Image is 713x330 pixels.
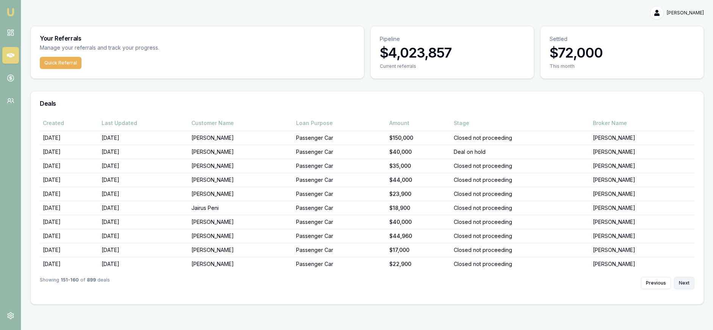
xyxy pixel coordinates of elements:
[40,215,99,229] td: [DATE]
[188,173,293,187] td: [PERSON_NAME]
[40,187,99,201] td: [DATE]
[590,201,694,215] td: [PERSON_NAME]
[451,201,590,215] td: Closed not proceeding
[293,215,386,229] td: Passenger Car
[293,229,386,243] td: Passenger Car
[293,187,386,201] td: Passenger Car
[380,45,525,60] h3: $4,023,857
[454,119,587,127] div: Stage
[40,277,110,289] div: Showing of deals
[389,162,448,170] div: $35,000
[293,173,386,187] td: Passenger Car
[389,232,448,240] div: $44,960
[451,187,590,201] td: Closed not proceeding
[191,119,290,127] div: Customer Name
[40,173,99,187] td: [DATE]
[40,35,355,41] h3: Your Referrals
[293,159,386,173] td: Passenger Car
[389,134,448,142] div: $150,000
[102,119,185,127] div: Last Updated
[188,229,293,243] td: [PERSON_NAME]
[389,260,448,268] div: $22,900
[389,204,448,212] div: $18,900
[380,35,525,43] p: Pipeline
[593,119,691,127] div: Broker Name
[590,229,694,243] td: [PERSON_NAME]
[293,257,386,271] td: Passenger Car
[674,277,694,289] button: Next
[188,243,293,257] td: [PERSON_NAME]
[99,243,188,257] td: [DATE]
[293,131,386,145] td: Passenger Car
[296,119,383,127] div: Loan Purpose
[40,145,99,159] td: [DATE]
[590,145,694,159] td: [PERSON_NAME]
[451,131,590,145] td: Closed not proceeding
[590,131,694,145] td: [PERSON_NAME]
[99,159,188,173] td: [DATE]
[550,35,694,43] p: Settled
[99,257,188,271] td: [DATE]
[188,159,293,173] td: [PERSON_NAME]
[188,131,293,145] td: [PERSON_NAME]
[451,257,590,271] td: Closed not proceeding
[40,201,99,215] td: [DATE]
[188,257,293,271] td: [PERSON_NAME]
[293,243,386,257] td: Passenger Car
[590,215,694,229] td: [PERSON_NAME]
[293,145,386,159] td: Passenger Car
[389,176,448,184] div: $44,000
[451,243,590,257] td: Closed not proceeding
[590,173,694,187] td: [PERSON_NAME]
[40,243,99,257] td: [DATE]
[40,257,99,271] td: [DATE]
[641,277,671,289] button: Previous
[590,159,694,173] td: [PERSON_NAME]
[590,257,694,271] td: [PERSON_NAME]
[667,10,704,16] span: [PERSON_NAME]
[99,187,188,201] td: [DATE]
[40,57,81,69] button: Quick Referral
[188,145,293,159] td: [PERSON_NAME]
[87,277,96,289] strong: 899
[99,201,188,215] td: [DATE]
[40,44,234,52] p: Manage your referrals and track your progress.
[550,45,694,60] h3: $72,000
[389,148,448,156] div: $40,000
[40,229,99,243] td: [DATE]
[590,187,694,201] td: [PERSON_NAME]
[451,159,590,173] td: Closed not proceeding
[550,63,694,69] div: This month
[99,215,188,229] td: [DATE]
[99,173,188,187] td: [DATE]
[188,215,293,229] td: [PERSON_NAME]
[188,201,293,215] td: Jairus Peni
[99,229,188,243] td: [DATE]
[188,187,293,201] td: [PERSON_NAME]
[6,8,15,17] img: emu-icon-u.png
[451,215,590,229] td: Closed not proceeding
[451,173,590,187] td: Closed not proceeding
[40,131,99,145] td: [DATE]
[293,201,386,215] td: Passenger Car
[40,100,694,106] h3: Deals
[40,159,99,173] td: [DATE]
[389,218,448,226] div: $40,000
[451,229,590,243] td: Closed not proceeding
[61,277,79,289] strong: 151 - 160
[380,63,525,69] div: Current referrals
[451,145,590,159] td: Deal on hold
[389,119,448,127] div: Amount
[99,131,188,145] td: [DATE]
[43,119,96,127] div: Created
[389,246,448,254] div: $17,000
[389,190,448,198] div: $23,900
[99,145,188,159] td: [DATE]
[590,243,694,257] td: [PERSON_NAME]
